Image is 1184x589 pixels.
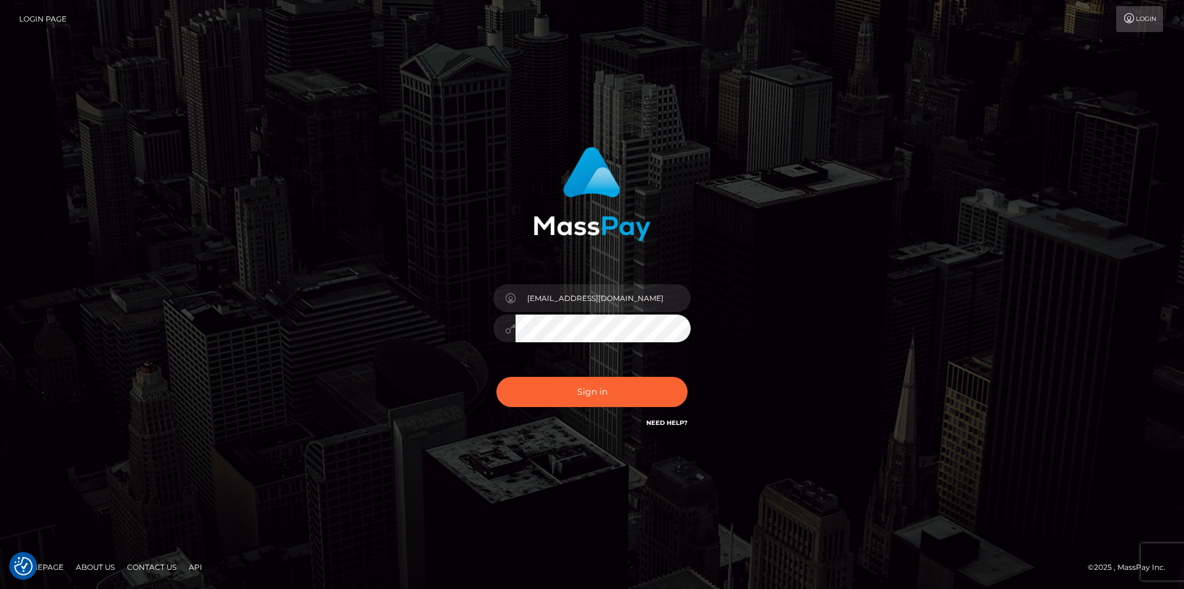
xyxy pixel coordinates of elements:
[1116,6,1163,32] a: Login
[14,557,33,575] button: Consent Preferences
[646,419,688,427] a: Need Help?
[14,558,68,577] a: Homepage
[496,377,688,407] button: Sign in
[1088,561,1175,574] div: © 2025 , MassPay Inc.
[533,147,651,241] img: MassPay Login
[184,558,207,577] a: API
[71,558,120,577] a: About Us
[122,558,181,577] a: Contact Us
[516,284,691,312] input: Username...
[14,557,33,575] img: Revisit consent button
[19,6,67,32] a: Login Page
